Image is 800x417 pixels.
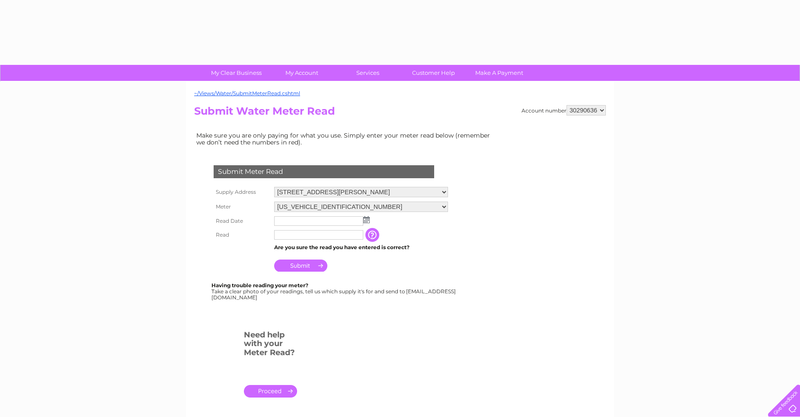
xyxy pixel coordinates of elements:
[398,65,469,81] a: Customer Help
[211,282,457,300] div: Take a clear photo of your readings, tell us which supply it's for and send to [EMAIL_ADDRESS][DO...
[211,199,272,214] th: Meter
[201,65,272,81] a: My Clear Business
[211,214,272,228] th: Read Date
[272,242,450,253] td: Are you sure the read you have entered is correct?
[214,165,434,178] div: Submit Meter Read
[363,216,370,223] img: ...
[365,228,381,242] input: Information
[211,185,272,199] th: Supply Address
[211,228,272,242] th: Read
[244,329,297,362] h3: Need help with your Meter Read?
[211,282,308,289] b: Having trouble reading your meter?
[522,105,606,115] div: Account number
[194,130,497,148] td: Make sure you are only paying for what you use. Simply enter your meter read below (remember we d...
[464,65,535,81] a: Make A Payment
[332,65,403,81] a: Services
[194,105,606,122] h2: Submit Water Meter Read
[266,65,338,81] a: My Account
[244,385,297,398] a: .
[274,260,327,272] input: Submit
[194,90,300,96] a: ~/Views/Water/SubmitMeterRead.cshtml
